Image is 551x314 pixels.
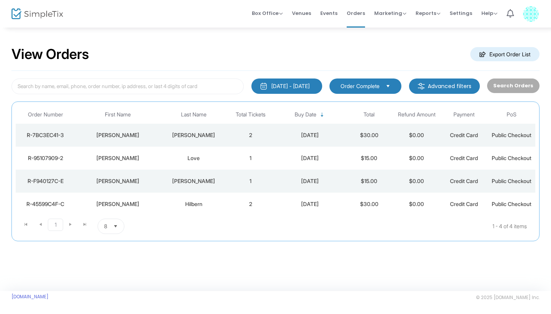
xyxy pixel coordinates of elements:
div: Love [162,154,225,162]
div: 8/3/2025 [276,200,344,208]
button: Select [383,82,393,90]
td: 2 [227,193,274,216]
span: Credit Card [450,155,478,161]
th: Total Tickets [227,106,274,124]
span: Public Checkout [492,178,531,184]
span: Credit Card [450,132,478,138]
button: [DATE] - [DATE] [251,78,322,94]
td: $30.00 [346,124,393,147]
div: Kelly [77,177,158,185]
span: Help [481,10,497,17]
span: Credit Card [450,201,478,207]
a: [DOMAIN_NAME] [11,294,49,300]
div: 8/10/2025 [276,177,344,185]
span: Venues [292,3,311,23]
div: R-45599C4F-C [18,200,73,208]
td: $0.00 [393,193,440,216]
img: filter [417,82,425,90]
input: Search by name, email, phone, order number, ip address, or last 4 digits of card [11,78,244,94]
td: $15.00 [346,147,393,170]
span: Public Checkout [492,132,531,138]
m-button: Advanced filters [409,78,480,94]
span: Settings [450,3,472,23]
m-button: Export Order List [470,47,540,61]
span: Public Checkout [492,201,531,207]
span: Order Complete [341,82,380,90]
div: Hilbern [162,200,225,208]
div: c Cox [162,131,225,139]
td: $30.00 [346,193,393,216]
div: R-F940127C-E [18,177,73,185]
td: $15.00 [346,170,393,193]
div: Breeggemann [162,177,225,185]
h2: View Orders [11,46,89,63]
div: 8/12/2025 [276,154,344,162]
span: Credit Card [450,178,478,184]
span: Payment [453,111,474,118]
td: $0.00 [393,147,440,170]
button: Select [110,219,121,234]
span: Events [320,3,337,23]
span: © 2025 [DOMAIN_NAME] Inc. [476,294,540,301]
div: R-95107909-2 [18,154,73,162]
td: 1 [227,170,274,193]
div: Carri [77,200,158,208]
span: Last Name [181,111,207,118]
span: Buy Date [295,111,316,118]
span: Page 1 [48,219,63,231]
th: Refund Amount [393,106,440,124]
div: 8/15/2025 [276,131,344,139]
div: Rachel [77,131,158,139]
div: R-7BC3EC41-3 [18,131,73,139]
td: 1 [227,147,274,170]
span: Order Number [28,111,63,118]
div: Data table [16,106,535,216]
span: 8 [104,222,107,230]
div: [DATE] - [DATE] [271,82,310,90]
td: $0.00 [393,170,440,193]
td: 2 [227,124,274,147]
span: PoS [507,111,517,118]
th: Total [346,106,393,124]
span: Public Checkout [492,155,531,161]
img: monthly [260,82,267,90]
span: Orders [347,3,365,23]
kendo-pager-info: 1 - 4 of 4 items [201,219,527,234]
span: Reports [416,10,440,17]
td: $0.00 [393,124,440,147]
span: Marketing [374,10,406,17]
span: Box Office [252,10,283,17]
span: First Name [105,111,131,118]
span: Sortable [319,112,325,118]
div: Jacqueline [77,154,158,162]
